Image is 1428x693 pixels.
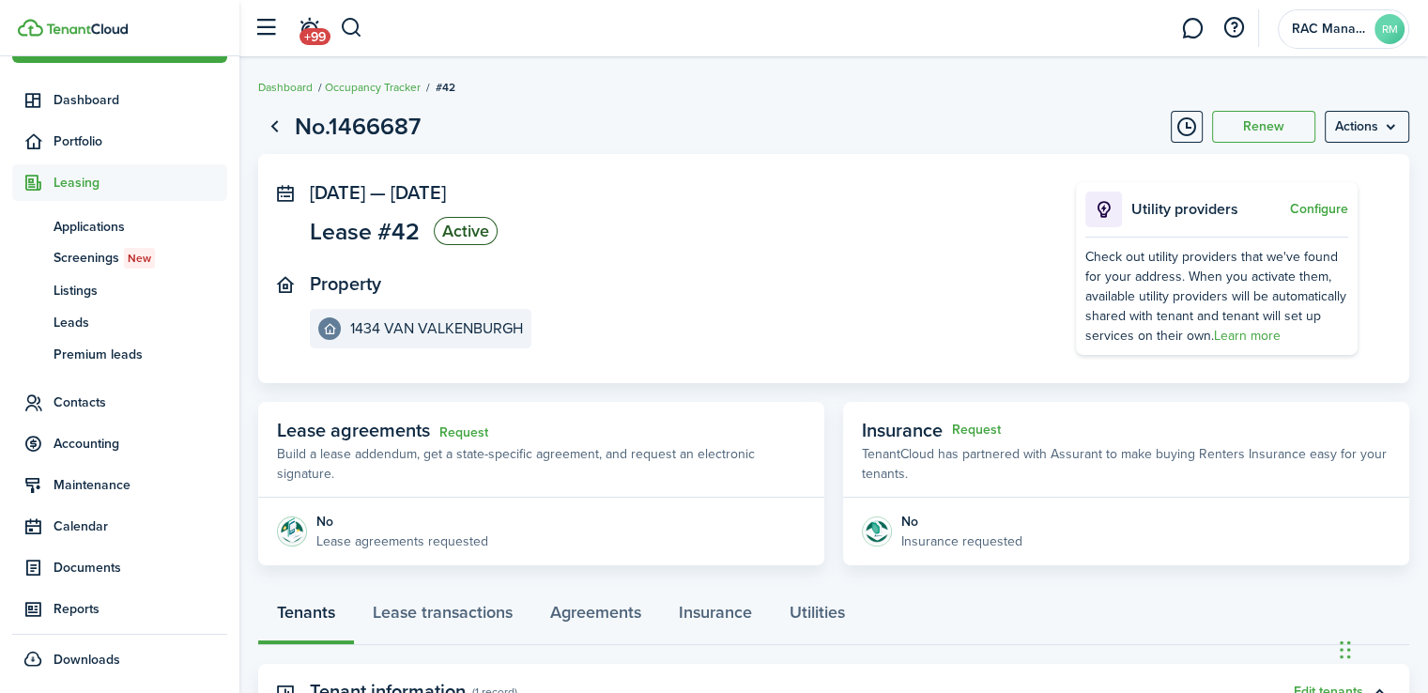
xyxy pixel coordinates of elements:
a: Lease transactions [354,589,531,645]
iframe: Chat Widget [1334,603,1428,693]
div: No [901,512,1022,531]
a: Premium leads [12,338,227,370]
span: Screenings [54,248,227,269]
a: ScreeningsNew [12,242,227,274]
p: Lease agreements requested [316,531,488,551]
button: Request [952,423,1001,438]
span: #42 [436,79,455,96]
button: Renew [1212,111,1315,143]
span: Portfolio [54,131,227,151]
a: Notifications [291,5,327,53]
span: Contacts [54,393,227,412]
a: Listings [12,274,227,306]
button: Search [340,12,363,44]
a: Utilities [771,589,864,645]
a: Insurance [660,589,771,645]
p: Insurance requested [901,531,1022,551]
img: Insurance protection [862,516,892,547]
a: Go back [258,111,290,143]
div: No [316,512,488,531]
a: Applications [12,210,227,242]
span: +99 [299,28,330,45]
button: Open menu [1325,111,1409,143]
img: TenantCloud [18,19,43,37]
button: Configure [1290,202,1348,217]
menu-btn: Actions [1325,111,1409,143]
span: Downloads [54,650,120,670]
img: Agreement e-sign [277,516,307,547]
span: Maintenance [54,475,227,495]
p: TenantCloud has partnered with Assurant to make buying Renters Insurance easy for your tenants. [862,444,1390,484]
span: Calendar [54,516,227,536]
panel-main-title: Property [310,273,381,295]
span: Accounting [54,434,227,454]
p: Utility providers [1131,198,1285,221]
span: Documents [54,558,227,577]
span: Listings [54,281,227,300]
span: [DATE] [391,178,446,207]
a: Agreements [531,589,660,645]
span: Leasing [54,173,227,192]
span: Lease #42 [310,220,420,243]
span: Lease agreements [277,416,430,444]
e-details-info-title: 1434 VAN VALKENBURGH [350,320,523,337]
span: New [128,250,151,267]
span: Dashboard [54,90,227,110]
div: Drag [1340,622,1351,678]
avatar-text: RM [1374,14,1405,44]
span: Applications [54,217,227,237]
a: Dashboard [12,82,227,118]
span: RAC Management LLC [1292,23,1367,36]
p: Build a lease addendum, get a state-specific agreement, and request an electronic signature. [277,444,806,484]
a: Request [439,425,488,440]
a: Reports [12,591,227,627]
h1: No.1466687 [295,109,421,145]
a: Dashboard [258,79,313,96]
span: Insurance [862,416,943,444]
span: — [370,178,386,207]
span: [DATE] [310,178,365,207]
status: Active [434,217,498,245]
a: Messaging [1175,5,1210,53]
span: Premium leads [54,345,227,364]
a: Learn more [1214,326,1281,346]
span: Leads [54,313,227,332]
img: TenantCloud [46,23,128,35]
button: Timeline [1171,111,1203,143]
a: Leads [12,306,227,338]
a: Occupancy Tracker [325,79,421,96]
button: Open resource center [1218,12,1250,44]
span: Reports [54,599,227,619]
button: Open sidebar [248,10,284,46]
div: Check out utility providers that we've found for your address. When you activate them, available ... [1085,247,1348,346]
